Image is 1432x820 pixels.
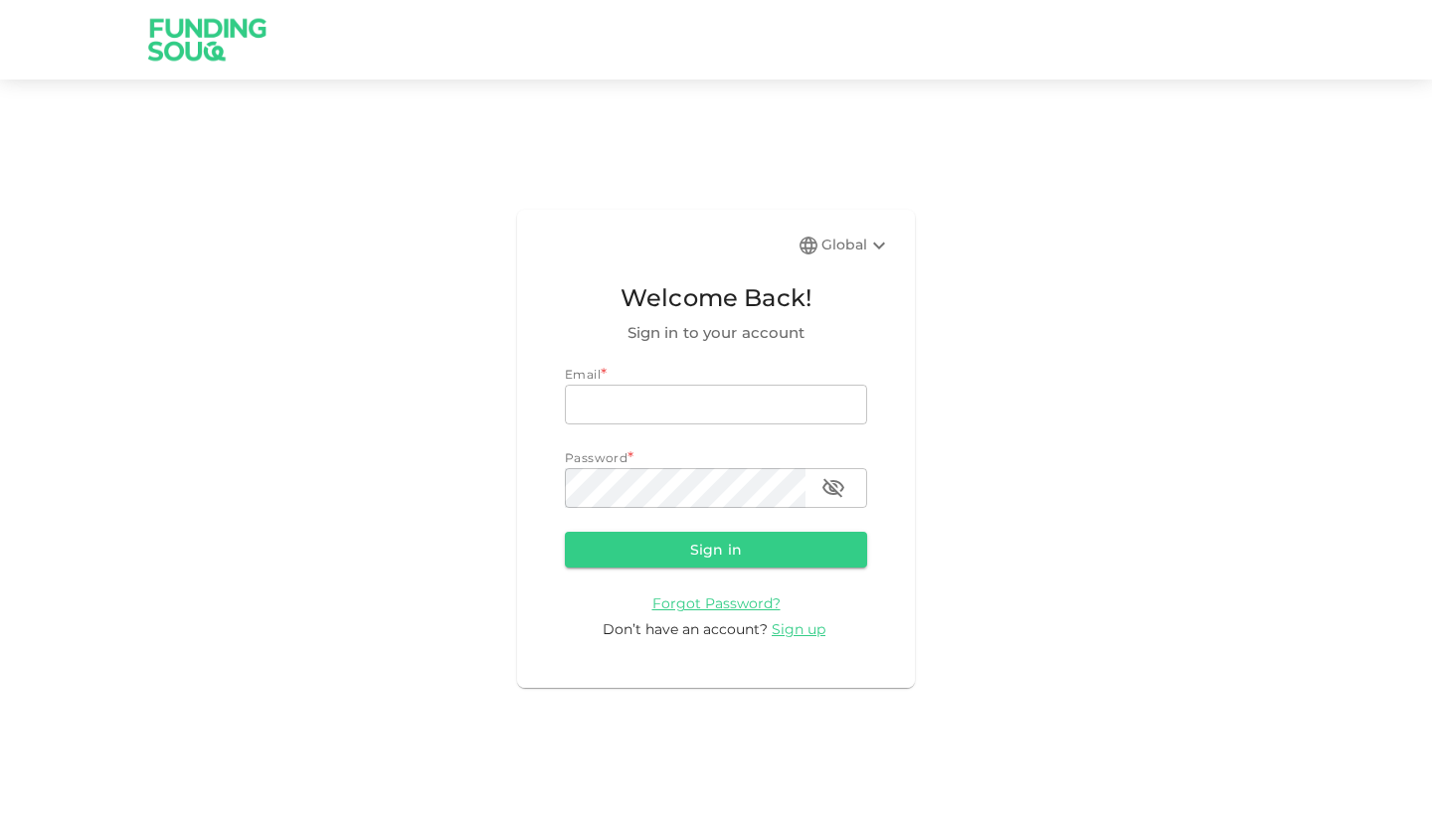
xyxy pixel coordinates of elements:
[565,367,601,382] span: Email
[565,321,867,345] span: Sign in to your account
[821,234,891,257] div: Global
[603,620,768,638] span: Don’t have an account?
[652,593,781,612] a: Forgot Password?
[565,532,867,568] button: Sign in
[565,468,805,508] input: password
[565,385,867,424] input: email
[565,279,867,317] span: Welcome Back!
[652,594,781,612] span: Forgot Password?
[565,450,627,465] span: Password
[772,620,825,638] span: Sign up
